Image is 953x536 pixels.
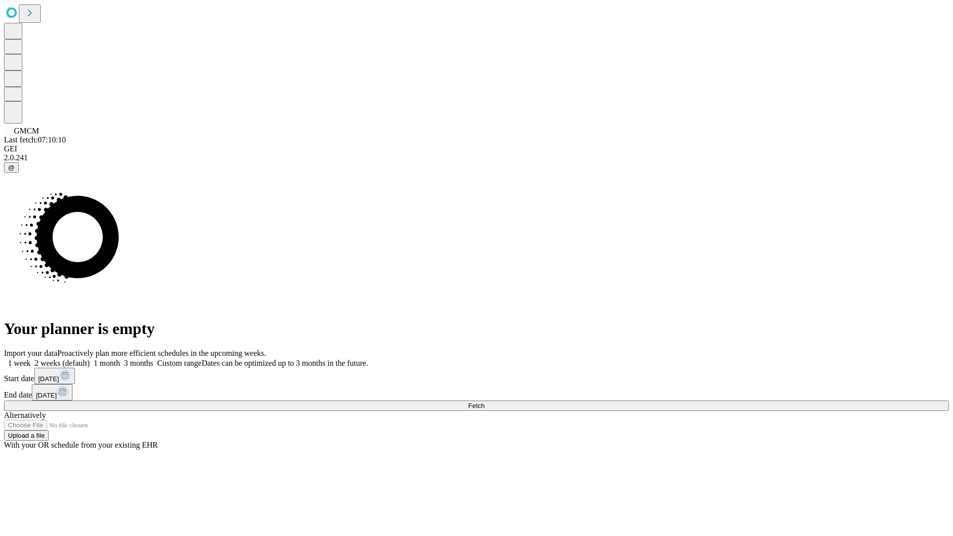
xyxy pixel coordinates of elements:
[94,359,120,367] span: 1 month
[4,320,949,338] h1: Your planner is empty
[124,359,153,367] span: 3 months
[202,359,368,367] span: Dates can be optimized up to 3 months in the future.
[14,127,39,135] span: GMCM
[4,430,49,441] button: Upload a file
[4,441,158,449] span: With your OR schedule from your existing EHR
[4,411,46,419] span: Alternatively
[4,368,949,384] div: Start date
[468,402,484,409] span: Fetch
[36,392,57,399] span: [DATE]
[34,368,75,384] button: [DATE]
[157,359,202,367] span: Custom range
[4,349,58,357] span: Import your data
[4,135,66,144] span: Last fetch: 07:10:10
[8,359,31,367] span: 1 week
[4,162,19,173] button: @
[38,375,59,383] span: [DATE]
[4,401,949,411] button: Fetch
[4,144,949,153] div: GEI
[32,384,72,401] button: [DATE]
[35,359,90,367] span: 2 weeks (default)
[8,164,15,171] span: @
[4,153,949,162] div: 2.0.241
[58,349,266,357] span: Proactively plan more efficient schedules in the upcoming weeks.
[4,384,949,401] div: End date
